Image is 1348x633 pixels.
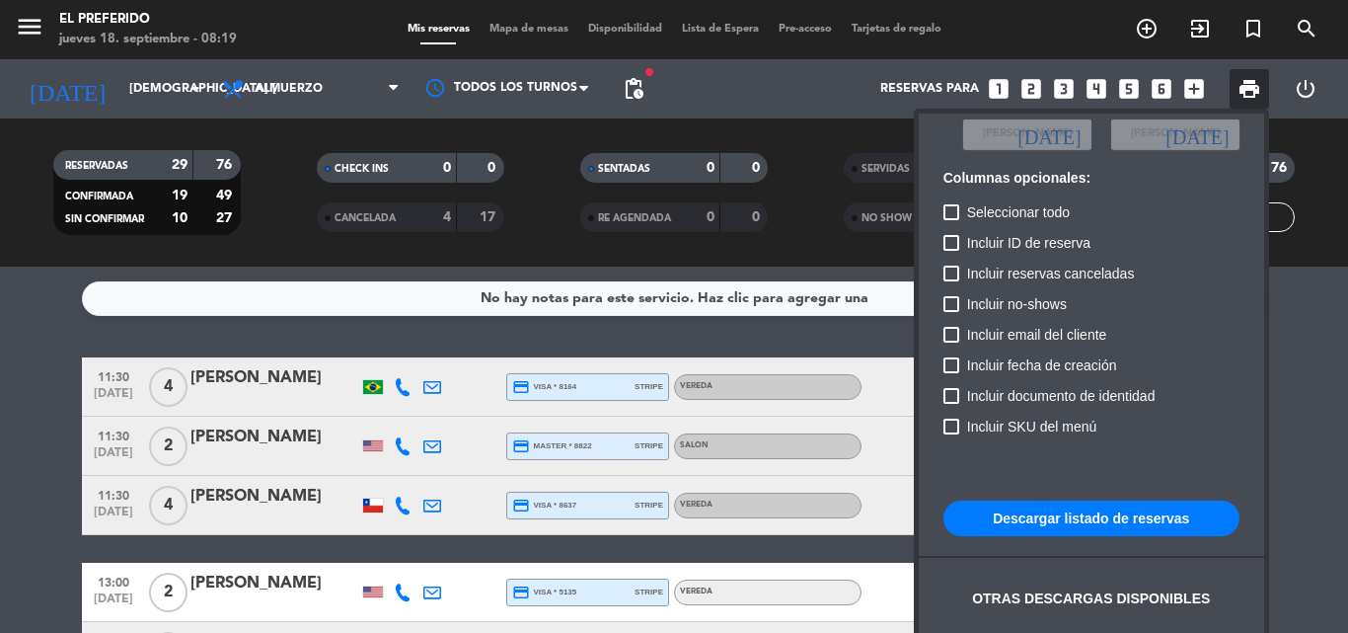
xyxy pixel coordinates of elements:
span: Incluir reservas canceladas [967,262,1135,285]
span: [PERSON_NAME] [983,125,1072,143]
span: Incluir documento de identidad [967,384,1156,408]
span: Seleccionar todo [967,200,1070,224]
span: Incluir ID de reserva [967,231,1090,255]
span: Incluir fecha de creación [967,354,1117,377]
span: Incluir email del cliente [967,323,1107,347]
button: Descargar listado de reservas [943,501,1239,536]
span: Incluir no-shows [967,292,1067,316]
span: Incluir SKU del menú [967,415,1097,438]
div: Otras descargas disponibles [972,588,1210,610]
i: [DATE] [1165,124,1229,144]
span: print [1237,77,1261,101]
i: [DATE] [1017,124,1081,144]
h6: Columnas opcionales: [943,170,1239,187]
span: [PERSON_NAME] [1131,125,1220,143]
